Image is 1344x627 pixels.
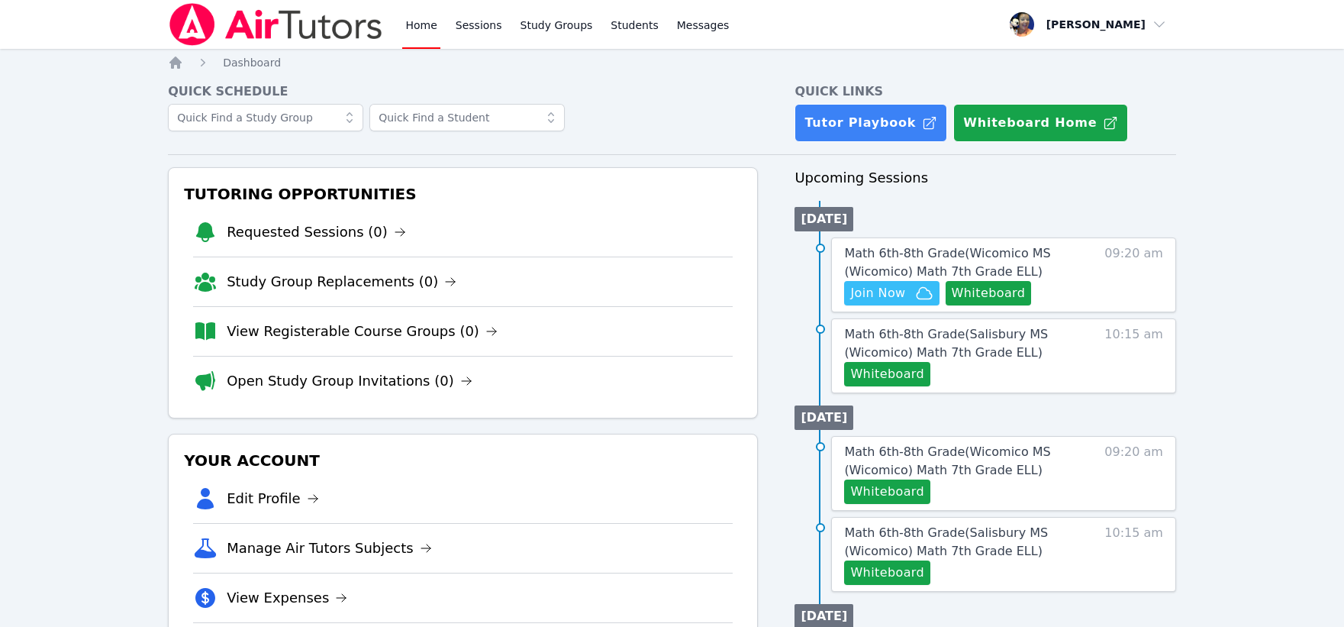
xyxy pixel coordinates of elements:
span: Messages [677,18,730,33]
span: 10:15 am [1104,325,1163,386]
span: Math 6th-8th Grade ( Salisbury MS (Wicomico) Math 7th Grade ELL ) [844,525,1048,558]
h4: Quick Schedule [168,82,758,101]
a: Math 6th-8th Grade(Salisbury MS (Wicomico) Math 7th Grade ELL) [844,325,1083,362]
a: Requested Sessions (0) [227,221,406,243]
button: Join Now [844,281,939,305]
button: Whiteboard [844,362,930,386]
button: Whiteboard Home [953,104,1128,142]
button: Whiteboard [844,561,930,585]
h4: Quick Links [794,82,1176,101]
span: 09:20 am [1104,443,1163,504]
button: Whiteboard [844,480,930,504]
h3: Your Account [181,447,745,474]
span: Math 6th-8th Grade ( Wicomico MS (Wicomico) Math 7th Grade ELL ) [844,444,1050,477]
nav: Breadcrumb [168,55,1176,70]
h3: Tutoring Opportunities [181,180,745,208]
a: Math 6th-8th Grade(Wicomico MS (Wicomico) Math 7th Grade ELL) [844,244,1083,281]
input: Quick Find a Study Group [168,104,363,131]
li: [DATE] [794,406,853,430]
span: Math 6th-8th Grade ( Wicomico MS (Wicomico) Math 7th Grade ELL ) [844,246,1050,279]
span: 09:20 am [1104,244,1163,305]
a: Study Group Replacements (0) [227,271,456,292]
img: Air Tutors [168,3,384,46]
a: View Expenses [227,587,347,609]
a: Math 6th-8th Grade(Salisbury MS (Wicomico) Math 7th Grade ELL) [844,524,1083,561]
a: Tutor Playbook [794,104,947,142]
a: Open Study Group Invitations (0) [227,370,472,392]
a: Edit Profile [227,488,319,509]
li: [DATE] [794,207,853,231]
span: Join Now [850,284,905,302]
h3: Upcoming Sessions [794,167,1176,189]
button: Whiteboard [946,281,1032,305]
a: View Registerable Course Groups (0) [227,321,498,342]
a: Math 6th-8th Grade(Wicomico MS (Wicomico) Math 7th Grade ELL) [844,443,1083,480]
span: Dashboard [223,57,281,69]
span: 10:15 am [1104,524,1163,585]
a: Dashboard [223,55,281,70]
a: Manage Air Tutors Subjects [227,538,432,559]
span: Math 6th-8th Grade ( Salisbury MS (Wicomico) Math 7th Grade ELL ) [844,327,1048,360]
input: Quick Find a Student [369,104,565,131]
